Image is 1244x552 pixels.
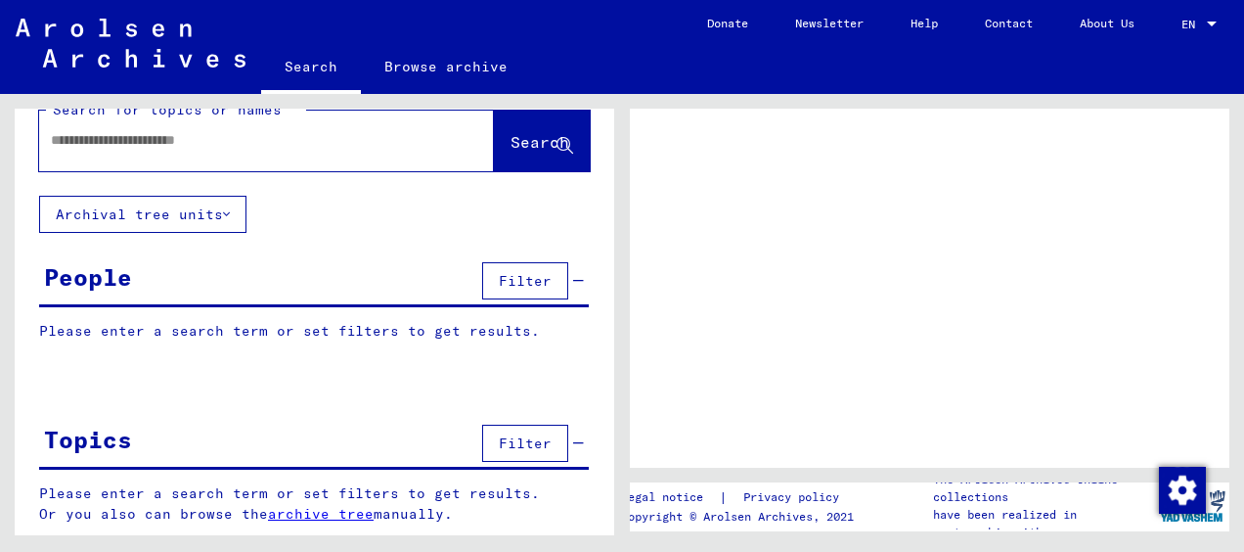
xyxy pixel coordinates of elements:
[482,425,568,462] button: Filter
[511,132,569,152] span: Search
[44,259,132,295] div: People
[728,487,863,508] a: Privacy policy
[499,272,552,290] span: Filter
[39,483,590,525] p: Please enter a search term or set filters to get results. Or you also can browse the manually.
[39,321,589,342] p: Please enter a search term or set filters to get results.
[44,422,132,457] div: Topics
[482,262,568,299] button: Filter
[268,505,374,523] a: archive tree
[933,471,1154,506] p: The Arolsen Archives online collections
[494,111,590,171] button: Search
[16,19,245,68] img: Arolsen_neg.svg
[39,196,246,233] button: Archival tree units
[933,506,1154,541] p: have been realized in partnership with
[621,487,719,508] a: Legal notice
[499,435,552,452] span: Filter
[53,101,282,118] mat-label: Search for topics or names
[361,43,531,90] a: Browse archive
[1159,467,1206,514] img: Change consent
[261,43,361,94] a: Search
[1158,466,1205,513] div: Change consent
[1181,18,1203,31] span: EN
[621,487,863,508] div: |
[1156,482,1229,530] img: yv_logo.png
[621,508,863,526] p: Copyright © Arolsen Archives, 2021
